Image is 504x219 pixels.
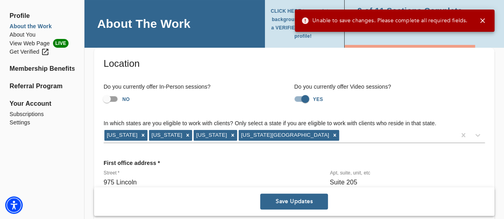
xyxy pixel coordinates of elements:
[270,5,339,43] button: CLICK HERE to complete a background check to gain a VERIFIED badge on your profile!
[294,83,485,91] h6: Do you currently offer Video sessions?
[10,110,75,118] a: Subscriptions
[10,39,75,48] li: View Web Page
[104,119,485,128] h6: In which states are you eligible to work with clients? Only select a state if you are eligible to...
[104,57,485,70] h5: Location
[357,5,475,17] button: 9 of 11 Sections Complete
[97,16,190,31] h4: About The Work
[330,171,370,175] label: Apt, suite, unit, etc
[10,81,75,91] a: Referral Program
[357,7,472,15] span: 9 of 11 Sections Complete
[53,39,69,48] span: LIVE
[104,156,160,170] p: First office address *
[263,198,325,205] span: Save Updates
[194,130,228,140] div: [US_STATE]
[104,130,139,140] div: [US_STATE]
[10,39,75,48] a: View Web PageLIVE
[301,17,467,25] span: Unable to save changes. Please complete all required fields.
[122,97,130,102] strong: NO
[313,97,323,102] strong: YES
[10,22,75,31] a: About the Work
[260,194,328,209] button: Save Updates
[104,171,120,175] label: Street
[104,83,294,91] h6: Do you currently offer In-Person sessions?
[10,11,75,21] span: Profile
[239,130,330,140] div: [US_STATE][GEOGRAPHIC_DATA]
[270,7,336,41] span: CLICK HERE to complete a background check to gain a VERIFIED badge on your profile!
[10,48,49,56] div: Get Verified
[10,118,75,127] a: Settings
[10,99,75,109] span: Your Account
[5,196,23,214] div: Accessibility Menu
[10,64,75,74] a: Membership Benefits
[10,31,75,39] a: About You
[149,130,183,140] div: [US_STATE]
[10,48,75,56] a: Get Verified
